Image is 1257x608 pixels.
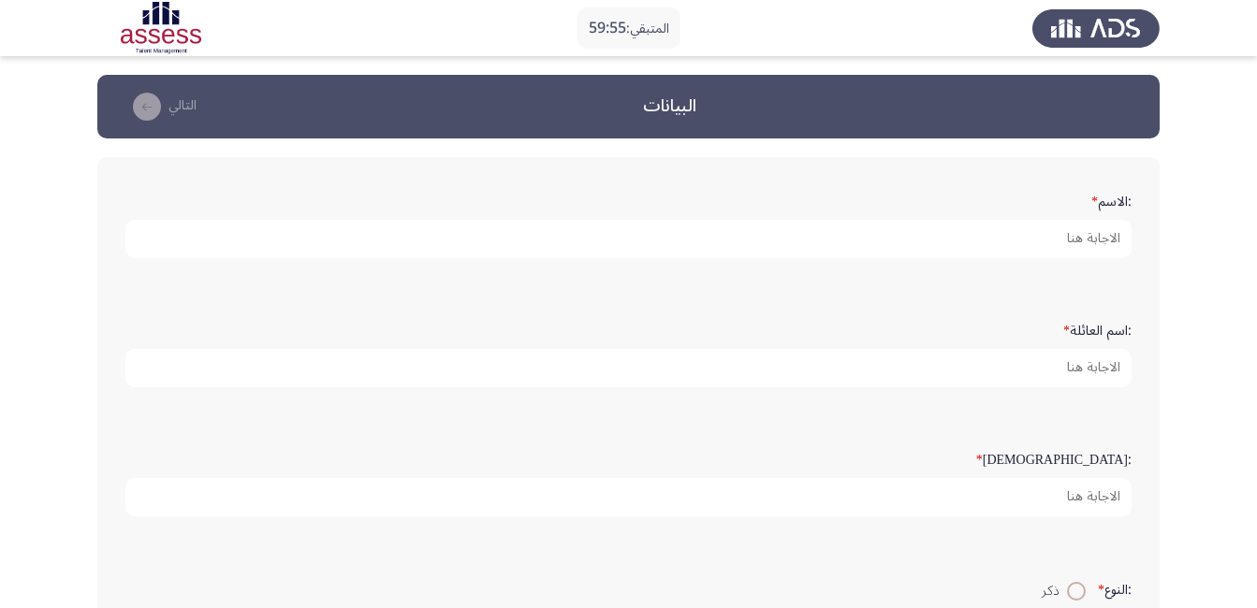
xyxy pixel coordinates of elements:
label: :الاسم [1091,195,1132,210]
input: add answer text [125,220,1132,258]
label: :اسم العائلة [1063,324,1132,340]
label: :النوع [1098,583,1132,599]
h3: البيانات [643,94,696,118]
img: Assessment logo of ASSESS Focus 4 Module Assessment (AR- Basic) [97,2,225,54]
button: load next page [120,92,202,122]
p: المتبقي: [589,17,669,40]
label: :[DEMOGRAPHIC_DATA] [976,453,1132,469]
input: add answer text [125,349,1132,387]
span: 59:55 [589,12,626,44]
img: Assess Talent Management logo [1032,2,1160,54]
span: ذكر [1042,580,1067,602]
input: add answer text [125,478,1132,516]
